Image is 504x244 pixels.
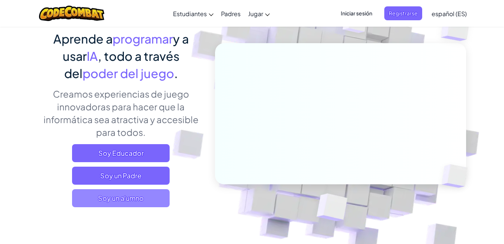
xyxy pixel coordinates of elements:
span: Estudiantes [173,10,207,18]
span: Jugar [248,10,263,18]
span: programar [113,31,173,46]
button: Soy un alumno [72,189,170,207]
img: Overlap cubes [429,149,485,203]
a: español (ES) [428,3,471,24]
span: IA [87,48,98,63]
a: Soy Educador [72,144,170,162]
p: Creamos experiencias de juego innovadoras para hacer que la informática sea atractiva y accesible... [38,87,204,139]
span: español (ES) [432,10,467,18]
a: Estudiantes [169,3,217,24]
span: Aprende a [53,31,113,46]
button: Registrarse [384,6,422,20]
img: Overlap cubes [298,178,365,240]
a: Soy un Padre [72,167,170,185]
button: Iniciar sesión [336,6,377,20]
span: , todo a través del [64,48,179,81]
span: poder del juego [83,66,174,81]
img: CodeCombat logo [39,6,105,21]
a: Jugar [244,3,274,24]
span: . [174,66,178,81]
a: Padres [217,3,244,24]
